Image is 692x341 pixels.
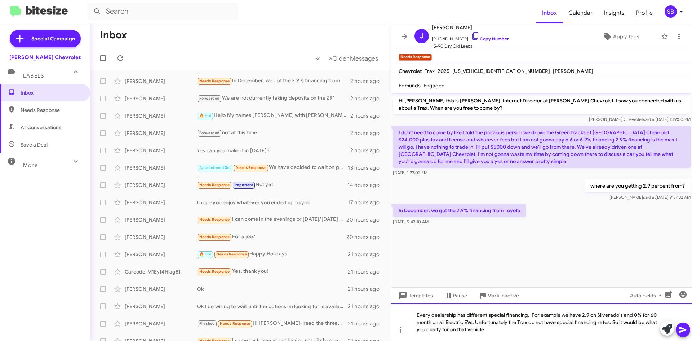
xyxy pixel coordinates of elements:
[350,95,385,102] div: 2 hours ago
[391,303,692,341] div: Every dealership has different special financing. For example we have 2.9 on Silverado's and 0% f...
[21,106,82,114] span: Needs Response
[199,79,230,83] span: Needs Response
[197,181,347,189] div: Not yet
[432,43,509,50] span: 15-90 Day Old Leads
[197,267,348,276] div: Yes, thank you!
[432,32,509,43] span: [PHONE_NUMBER]
[348,268,385,275] div: 21 hours ago
[399,82,421,89] span: Edmunds
[563,3,598,23] a: Calendar
[432,23,509,32] span: [PERSON_NAME]
[350,112,385,119] div: 2 hours ago
[199,217,230,222] span: Needs Response
[589,117,691,122] span: [PERSON_NAME] Chevrolet [DATE] 1:19:50 PM
[630,3,658,23] span: Profile
[197,285,348,293] div: Ok
[216,252,247,257] span: Needs Response
[21,89,82,96] span: Inbox
[553,68,593,74] span: [PERSON_NAME]
[643,194,656,200] span: said at
[197,233,346,241] div: For a job?
[471,36,509,41] a: Copy Number
[393,170,427,175] span: [DATE] 1:23:02 PM
[125,303,197,310] div: [PERSON_NAME]
[393,94,691,114] p: Hi [PERSON_NAME] this is [PERSON_NAME], Internet Director at [PERSON_NAME] Chevrolet. I saw you c...
[235,183,253,187] span: Important
[236,165,266,170] span: Needs Response
[348,320,385,327] div: 21 hours ago
[198,130,221,137] span: Forwarded
[348,303,385,310] div: 21 hours ago
[31,35,75,42] span: Special Campaign
[609,194,691,200] span: [PERSON_NAME] [DATE] 9:37:32 AM
[453,289,467,302] span: Pause
[312,51,382,66] nav: Page navigation example
[393,219,429,224] span: [DATE] 9:43:10 AM
[658,5,684,18] button: SB
[584,30,657,43] button: Apply Tags
[393,204,526,217] p: In December, we got the 2.9% financing from Toyota
[536,3,563,23] a: Inbox
[199,165,231,170] span: Appointment Set
[21,141,48,148] span: Save a Deal
[438,68,449,74] span: 2025
[199,269,230,274] span: Needs Response
[391,289,439,302] button: Templates
[399,68,422,74] span: Chevrolet
[125,251,197,258] div: [PERSON_NAME]
[199,113,212,118] span: 🔥 Hot
[197,199,348,206] div: I hope you enjoy whatever you ended up buying
[9,54,81,61] div: [PERSON_NAME] Chevrolet
[348,164,385,171] div: 13 hours ago
[100,29,127,41] h1: Inbox
[125,285,197,293] div: [PERSON_NAME]
[197,94,350,102] div: We are not currently taking deposits on the ZR1
[473,289,525,302] button: Mark Inactive
[643,117,656,122] span: said at
[197,250,348,258] div: Happy Holidays!
[348,251,385,258] div: 21 hours ago
[220,321,250,326] span: Needs Response
[420,30,424,42] span: J
[350,147,385,154] div: 2 hours ago
[125,182,197,189] div: [PERSON_NAME]
[199,321,215,326] span: Finished
[487,289,519,302] span: Mark Inactive
[125,130,197,137] div: [PERSON_NAME]
[197,147,350,154] div: Yes can you make it in [DATE]?
[21,124,61,131] span: All Conversations
[350,78,385,85] div: 2 hours ago
[10,30,81,47] a: Special Campaign
[197,163,348,172] div: We have decided to wait on getting a car for now. Thank you and we will reach out when we are ready.
[125,268,197,275] div: Carcode-M1Eyf4Hlag81
[316,54,320,63] span: «
[125,216,197,223] div: [PERSON_NAME]
[23,73,44,79] span: Labels
[332,54,378,62] span: Older Messages
[665,5,677,18] div: SB
[328,54,332,63] span: »
[348,285,385,293] div: 21 hours ago
[312,51,324,66] button: Previous
[624,289,670,302] button: Auto Fields
[630,289,665,302] span: Auto Fields
[324,51,382,66] button: Next
[346,233,385,241] div: 20 hours ago
[439,289,473,302] button: Pause
[125,95,197,102] div: [PERSON_NAME]
[613,30,639,43] span: Apply Tags
[197,129,350,137] div: not at this time
[347,182,385,189] div: 14 hours ago
[585,179,691,192] p: where are you getting 2.9 percent from?
[23,162,38,169] span: More
[198,95,221,102] span: Forwarded
[125,78,197,85] div: [PERSON_NAME]
[393,126,691,168] p: I don't need to come by like I told the previous person we drove the Green tracks at [GEOGRAPHIC_...
[197,319,348,328] div: Hi [PERSON_NAME]- read the thread above.
[598,3,630,23] a: Insights
[197,215,346,224] div: I can come in the evenings or [DATE]/[DATE] not sure how [DATE] is going to go so the weekend may...
[199,183,230,187] span: Needs Response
